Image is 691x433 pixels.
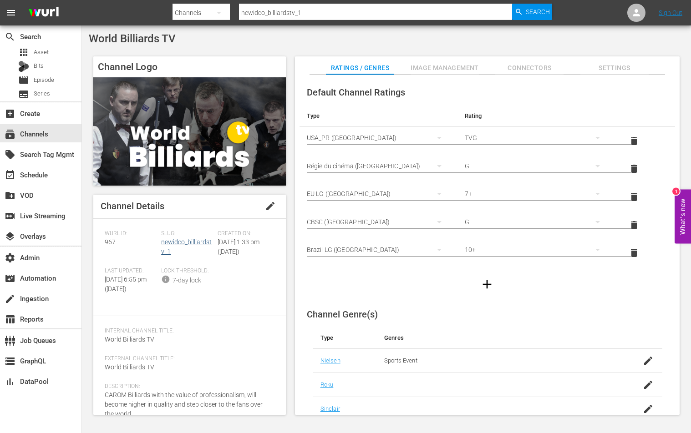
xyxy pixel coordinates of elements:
th: Type [313,327,377,349]
span: World Billiards TV [89,32,176,45]
span: Channels [5,129,15,140]
span: [DATE] 6:55 pm ([DATE]) [105,276,147,292]
span: Reports [5,314,15,325]
span: delete [629,136,640,146]
div: USA_PR ([GEOGRAPHIC_DATA]) [307,125,451,151]
span: Ratings / Genres [326,62,394,74]
button: delete [623,130,645,152]
button: delete [623,242,645,264]
span: delete [629,247,640,258]
span: Overlays [5,231,15,242]
a: Sign Out [659,9,682,16]
span: Channel Details [101,201,164,211]
span: Search [526,4,550,20]
button: delete [623,186,645,208]
a: Nielsen [320,357,340,364]
span: Series [34,89,50,98]
span: External Channel Title: [105,355,270,363]
span: Slug: [161,230,213,237]
span: CAROM Billiards with the value of professionalism, will become higher in quality and step closer ... [105,391,263,418]
span: Default Channel Ratings [307,87,405,98]
span: Image Management [411,62,479,74]
span: Ingestion [5,293,15,304]
span: delete [629,163,640,174]
span: edit [265,201,276,211]
span: GraphQL [5,356,15,367]
div: Régie du cinéma ([GEOGRAPHIC_DATA]) [307,153,451,179]
button: delete [623,158,645,180]
span: Job Queues [5,335,15,346]
span: Last Updated: [105,267,157,275]
span: Series [18,89,29,100]
span: menu [5,7,16,18]
span: Bits [34,61,44,70]
span: DataPool [5,376,15,387]
span: World Billiards TV [105,363,154,371]
button: edit [259,195,281,217]
a: newidco_billiardstv_1 [161,238,212,255]
div: 1 [672,188,680,195]
span: delete [629,191,640,202]
span: delete [629,220,640,231]
img: World Billiards TV [93,77,286,186]
span: Episode [34,76,54,85]
span: [DATE] 1:33 pm ([DATE]) [218,238,259,255]
span: Automation [5,273,15,284]
span: Lock Threshold: [161,267,213,275]
span: Search Tag Mgmt [5,149,15,160]
table: simple table [300,105,675,267]
span: Created On: [218,230,269,237]
div: CBSC ([GEOGRAPHIC_DATA]) [307,209,451,235]
span: Settings [580,62,649,74]
img: ans4CAIJ8jUAAAAAAAAAAAAAAAAAAAAAAAAgQb4GAAAAAAAAAAAAAAAAAAAAAAAAJMjXAAAAAAAAAAAAAAAAAAAAAAAAgAT5G... [22,2,66,24]
div: G [465,209,609,235]
span: Create [5,108,15,119]
th: Genres [377,327,625,349]
span: Admin [5,252,15,263]
span: info [161,275,170,284]
div: Bits [18,61,29,72]
span: Live Streaming [5,211,15,222]
span: World Billiards TV [105,336,154,343]
span: Asset [34,48,49,57]
button: Open Feedback Widget [675,190,691,244]
span: VOD [5,190,15,201]
span: Schedule [5,170,15,181]
button: delete [623,214,645,236]
h4: Channel Logo [93,56,286,77]
th: Type [300,105,458,127]
span: Wurl ID: [105,230,157,237]
a: Roku [320,381,334,388]
span: Channel Genre(s) [307,309,378,320]
div: TVG [465,125,609,151]
span: Description: [105,383,270,390]
span: Internal Channel Title: [105,327,270,335]
span: Connectors [495,62,564,74]
span: Episode [18,75,29,86]
div: EU LG ([GEOGRAPHIC_DATA]) [307,181,451,206]
div: 10+ [465,237,609,262]
button: Search [512,4,552,20]
div: 7+ [465,181,609,206]
div: G [465,153,609,179]
div: 7-day lock [173,276,201,285]
div: Brazil LG ([GEOGRAPHIC_DATA]) [307,237,451,262]
span: Asset [18,47,29,58]
a: Sinclair [320,405,340,412]
span: 967 [105,238,116,246]
th: Rating [457,105,616,127]
span: Search [5,31,15,42]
